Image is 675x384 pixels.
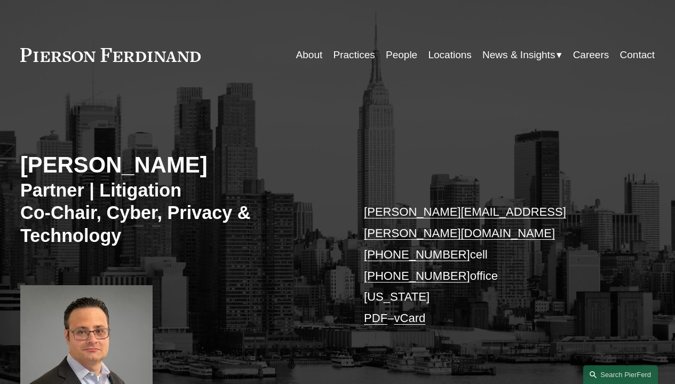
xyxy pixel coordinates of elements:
a: PDF [364,311,387,325]
a: Locations [428,45,471,65]
a: About [296,45,323,65]
a: [PERSON_NAME][EMAIL_ADDRESS][PERSON_NAME][DOMAIN_NAME] [364,205,566,240]
a: People [386,45,417,65]
h2: [PERSON_NAME] [20,152,338,179]
a: [PHONE_NUMBER] [364,248,470,261]
a: vCard [394,311,425,325]
a: Careers [573,45,609,65]
p: cell office [US_STATE] – [364,201,628,328]
a: folder dropdown [482,45,562,65]
a: Practices [333,45,375,65]
span: News & Insights [482,46,555,64]
a: Search this site [583,365,658,384]
a: [PHONE_NUMBER] [364,269,470,283]
h3: Partner | Litigation Co-Chair, Cyber, Privacy & Technology [20,179,338,247]
a: Contact [620,45,655,65]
